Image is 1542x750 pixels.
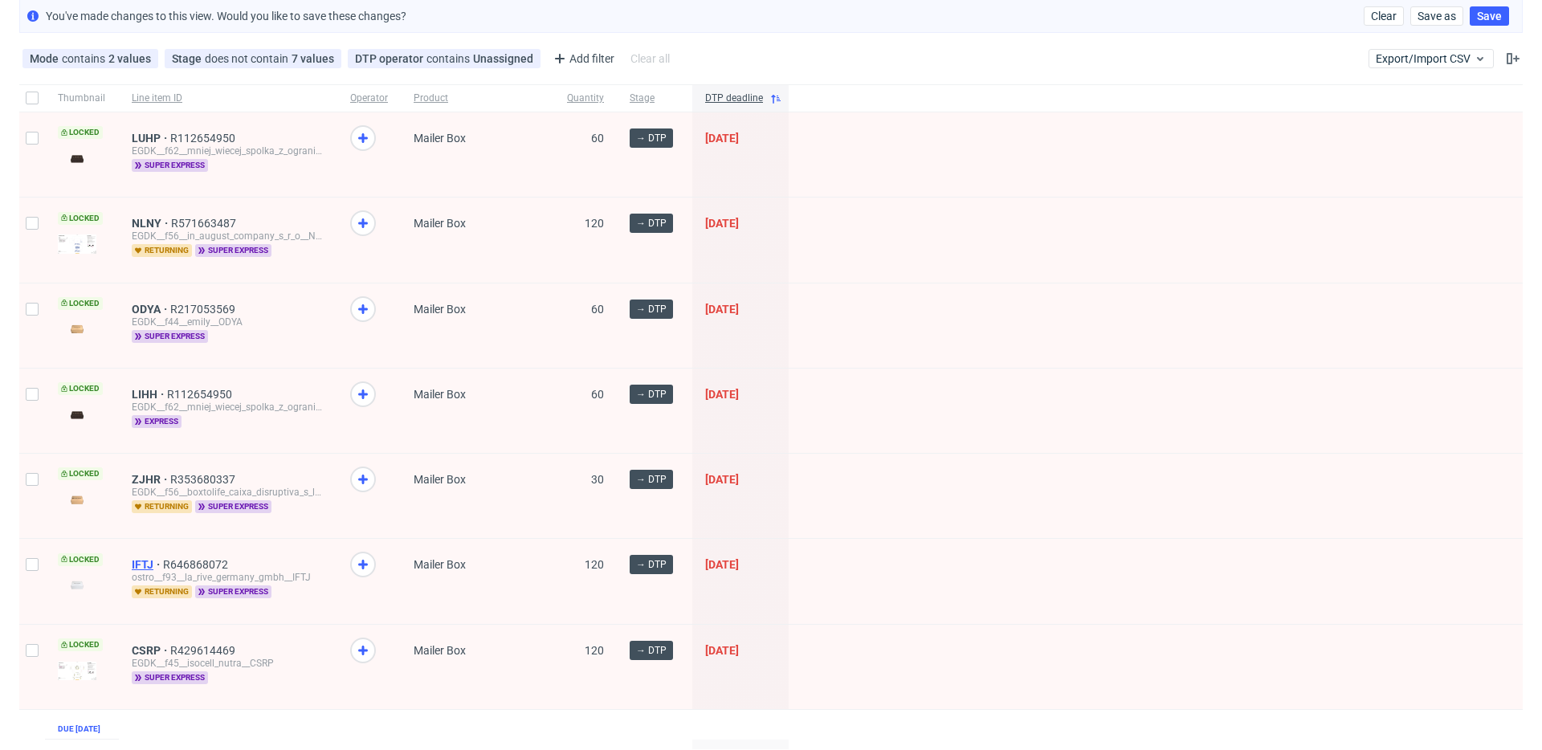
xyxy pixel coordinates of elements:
img: version_two_editor_design.png [58,318,96,340]
span: Mailer Box [414,558,466,571]
span: Locked [58,297,103,310]
button: Clear [1364,6,1404,26]
span: Locked [58,553,103,566]
span: Mailer Box [414,303,466,316]
span: Export/Import CSV [1376,52,1487,65]
span: Mailer Box [414,388,466,401]
span: [DATE] [705,217,739,230]
div: Clear all [627,47,673,70]
button: Export/Import CSV [1369,49,1494,68]
span: returning [132,244,192,257]
p: You've made changes to this view. Would you like to save these changes? [46,8,406,24]
div: EGDK__f62__mniej_wiecej_spolka_z_ograniczona_odpowiedzialnoscia__LUHP [132,145,324,157]
div: Unassigned [473,52,533,65]
span: returning [132,585,192,598]
span: Operator [350,92,388,105]
span: Mailer Box [414,132,466,145]
img: version_two_editor_design [58,574,96,596]
span: Mailer Box [414,644,466,657]
div: EGDK__f56__in_august_company_s_r_o__NLNY [132,230,324,243]
img: version_two_editor_design [58,404,96,426]
span: Line item ID [132,92,324,105]
a: R646868072 [163,558,231,571]
a: R571663487 [171,217,239,230]
div: EGDK__f44__emily__ODYA [132,316,324,328]
span: 30 [591,473,604,486]
span: 120 [585,558,604,571]
span: Stage [630,92,679,105]
span: super express [195,585,271,598]
span: Stage [172,52,205,65]
span: contains [62,52,108,65]
span: CSRP [132,644,170,657]
img: version_two_editor_design.png [58,662,96,680]
span: super express [132,159,208,172]
span: does not contain [205,52,292,65]
div: EGDK__f62__mniej_wiecej_spolka_z_ograniczona_odpowiedzialnoscia__LIHH [132,401,324,414]
div: EGDK__f45__isocell_nutra__CSRP [132,657,324,670]
span: LUHP [132,132,170,145]
span: 60 [591,132,604,145]
span: DTP operator [355,52,426,65]
span: Thumbnail [58,92,106,105]
span: [DATE] [705,558,739,571]
span: [DATE] [705,303,739,316]
img: version_two_editor_design.png [58,234,96,254]
span: Locked [58,467,103,480]
img: version_two_editor_design [58,148,96,169]
div: 7 values [292,52,334,65]
a: ODYA [132,303,170,316]
div: 2 values [108,52,151,65]
img: version_two_editor_design [58,489,96,511]
a: ZJHR [132,473,170,486]
span: Clear [1371,10,1397,22]
div: Add filter [547,46,618,71]
button: Save as [1410,6,1463,26]
span: Quantity [567,92,604,105]
span: Locked [58,126,103,139]
span: Product [414,92,541,105]
span: 120 [585,644,604,657]
a: NLNY [132,217,171,230]
span: contains [426,52,473,65]
span: [DATE] [705,644,739,657]
span: → DTP [636,387,667,401]
span: super express [195,500,271,513]
span: → DTP [636,643,667,658]
span: → DTP [636,302,667,316]
span: super express [132,330,208,343]
span: Mailer Box [414,473,466,486]
span: Locked [58,382,103,395]
a: R429614469 [170,644,239,657]
a: R112654950 [167,388,235,401]
div: ostro__f93__la_rive_germany_gmbh__IFTJ [132,571,324,584]
div: EGDK__f56__boxtolife_caixa_disruptiva_s_l__ZJHR [132,486,324,499]
span: Save as [1418,10,1456,22]
div: Due [DATE] [58,723,100,736]
span: Save [1477,10,1502,22]
a: R353680337 [170,473,239,486]
span: express [132,415,182,428]
a: R217053569 [170,303,239,316]
span: [DATE] [705,132,739,145]
span: 60 [591,303,604,316]
span: super express [195,244,271,257]
span: R112654950 [170,132,239,145]
a: IFTJ [132,558,163,571]
span: Locked [58,638,103,651]
span: 60 [591,388,604,401]
span: [DATE] [705,473,739,486]
span: super express [132,671,208,684]
a: LIHH [132,388,167,401]
button: Save [1470,6,1509,26]
span: DTP deadline [705,92,763,105]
